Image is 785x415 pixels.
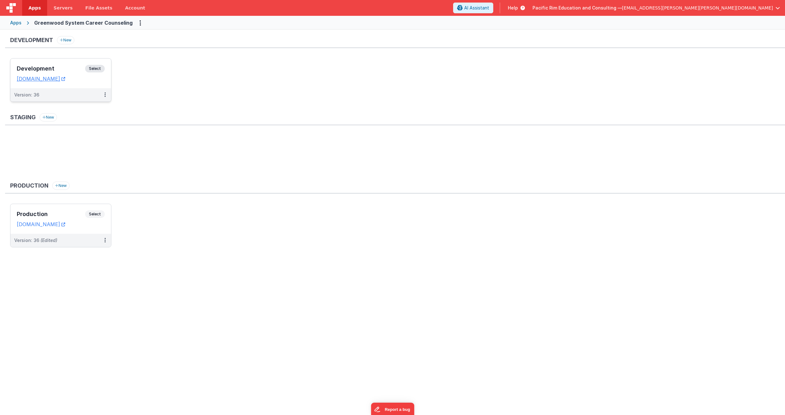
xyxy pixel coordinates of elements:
h3: Production [17,211,85,217]
button: New [57,36,74,44]
div: Apps [10,20,22,26]
button: Options [135,18,145,28]
span: File Assets [85,5,113,11]
button: AI Assistant [453,3,493,13]
h3: Staging [10,114,36,121]
h3: Production [10,183,48,189]
span: Help [508,5,518,11]
span: Servers [53,5,72,11]
a: [DOMAIN_NAME] [17,221,65,227]
span: Apps [28,5,41,11]
a: [DOMAIN_NAME] [17,76,65,82]
span: [EMAIL_ADDRESS][PERSON_NAME][PERSON_NAME][DOMAIN_NAME] [622,5,773,11]
div: Version: 36 [14,237,57,244]
div: Greenwood System Career Counseling [34,19,133,27]
button: New [52,182,70,190]
span: Select [85,210,105,218]
span: (Edited) [40,238,57,243]
div: Version: 36 [14,92,39,98]
button: Pacific Rim Education and Consulting — [EMAIL_ADDRESS][PERSON_NAME][PERSON_NAME][DOMAIN_NAME] [533,5,780,11]
h3: Development [10,37,53,43]
button: New [40,113,57,121]
span: AI Assistant [464,5,489,11]
span: Select [85,65,105,72]
h3: Development [17,65,85,72]
span: Pacific Rim Education and Consulting — [533,5,622,11]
